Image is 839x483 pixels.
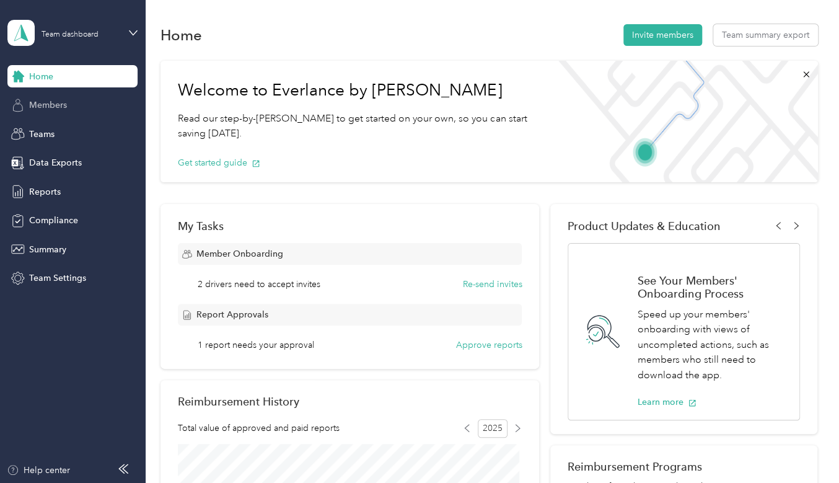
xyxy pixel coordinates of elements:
p: Read our step-by-[PERSON_NAME] to get started on your own, so you can start saving [DATE]. [178,111,530,141]
span: Product Updates & Education [568,219,721,233]
span: Home [29,70,53,83]
img: Welcome to everlance [548,61,818,182]
span: Summary [29,243,66,256]
span: Compliance [29,214,78,227]
h2: Reimbursement Programs [568,460,801,473]
span: Reports [29,185,61,198]
span: Teams [29,128,55,141]
h1: Home [160,29,202,42]
h1: Welcome to Everlance by [PERSON_NAME] [178,81,530,100]
span: 2025 [478,419,507,438]
span: Members [29,99,67,112]
iframe: Everlance-gr Chat Button Frame [770,414,839,483]
div: Team dashboard [42,31,99,38]
button: Help center [7,464,70,477]
span: Data Exports [29,156,82,169]
span: Report Approvals [196,308,268,321]
button: Approve reports [455,339,522,352]
span: 1 report needs your approval [198,339,314,352]
span: Total value of approved and paid reports [178,422,340,435]
span: Team Settings [29,272,86,285]
button: Invite members [623,24,702,46]
div: My Tasks [178,219,522,233]
button: Re-send invites [462,278,522,291]
span: Member Onboarding [196,247,283,260]
button: Learn more [638,396,696,409]
span: 2 drivers need to accept invites [198,278,320,291]
h2: Reimbursement History [178,395,299,408]
button: Team summary export [713,24,818,46]
h1: See Your Members' Onboarding Process [638,274,787,300]
button: Get started guide [178,156,260,169]
p: Speed up your members' onboarding with views of uncompleted actions, such as members who still ne... [638,307,787,383]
